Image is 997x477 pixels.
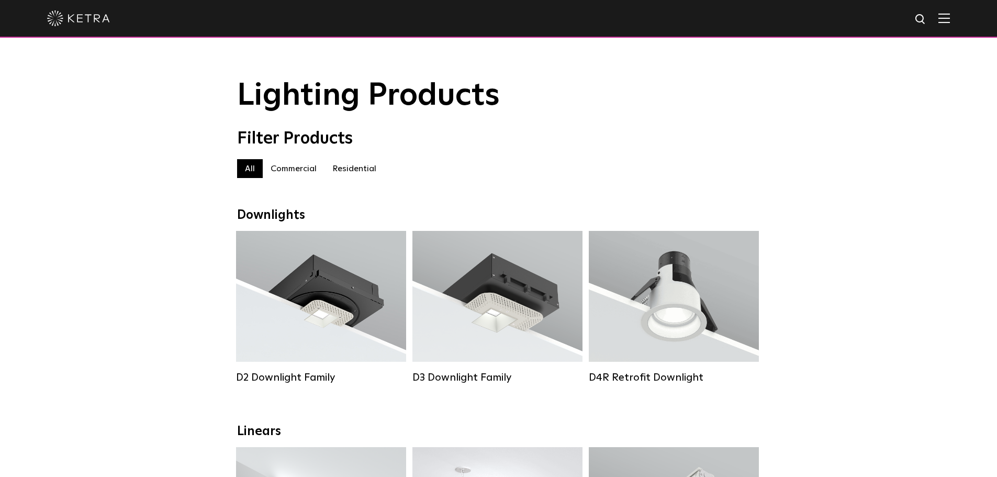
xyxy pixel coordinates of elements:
[914,13,927,26] img: search icon
[412,371,582,384] div: D3 Downlight Family
[236,371,406,384] div: D2 Downlight Family
[938,13,950,23] img: Hamburger%20Nav.svg
[237,129,760,149] div: Filter Products
[237,208,760,223] div: Downlights
[47,10,110,26] img: ketra-logo-2019-white
[589,231,759,389] a: D4R Retrofit Downlight Lumen Output:800Colors:White / BlackBeam Angles:15° / 25° / 40° / 60°Watta...
[412,231,582,389] a: D3 Downlight Family Lumen Output:700 / 900 / 1100Colors:White / Black / Silver / Bronze / Paintab...
[237,159,263,178] label: All
[237,80,500,112] span: Lighting Products
[589,371,759,384] div: D4R Retrofit Downlight
[237,424,760,439] div: Linears
[236,231,406,389] a: D2 Downlight Family Lumen Output:1200Colors:White / Black / Gloss Black / Silver / Bronze / Silve...
[263,159,324,178] label: Commercial
[324,159,384,178] label: Residential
